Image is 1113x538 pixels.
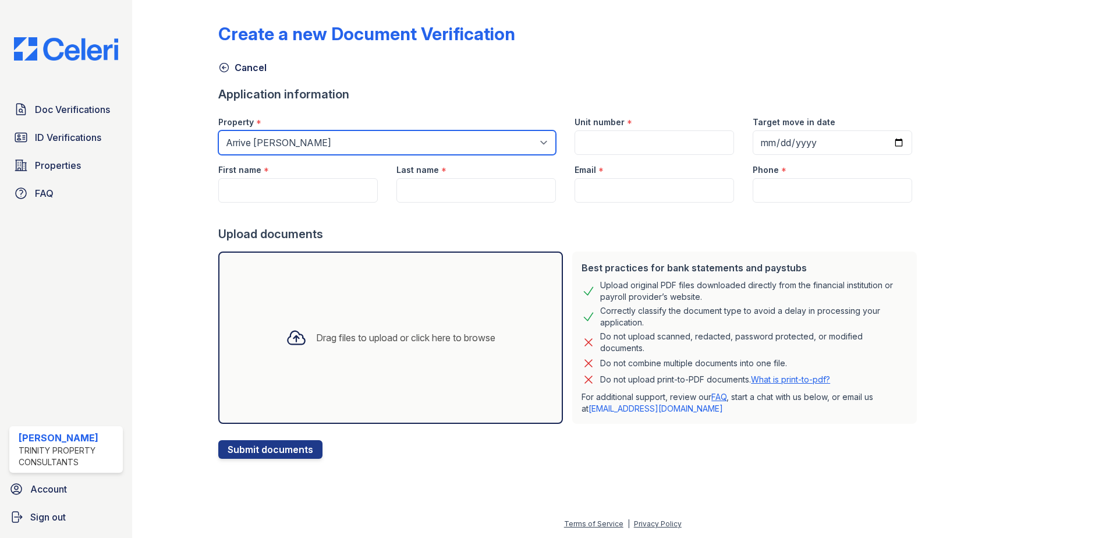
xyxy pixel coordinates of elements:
[9,154,123,177] a: Properties
[600,356,787,370] div: Do not combine multiple documents into one file.
[634,519,682,528] a: Privacy Policy
[9,126,123,149] a: ID Verifications
[582,391,908,415] p: For additional support, review our , start a chat with us below, or email us at
[35,158,81,172] span: Properties
[30,510,66,524] span: Sign out
[218,164,261,176] label: First name
[600,279,908,303] div: Upload original PDF files downloaded directly from the financial institution or payroll provider’...
[218,226,921,242] div: Upload documents
[711,392,726,402] a: FAQ
[9,98,123,121] a: Doc Verifications
[600,305,908,328] div: Correctly classify the document type to avoid a delay in processing your application.
[600,374,830,385] p: Do not upload print-to-PDF documents.
[564,519,623,528] a: Terms of Service
[35,186,54,200] span: FAQ
[218,61,267,75] a: Cancel
[19,431,118,445] div: [PERSON_NAME]
[218,86,921,102] div: Application information
[575,116,625,128] label: Unit number
[628,519,630,528] div: |
[35,130,101,144] span: ID Verifications
[751,374,830,384] a: What is print-to-pdf?
[19,445,118,468] div: Trinity Property Consultants
[30,482,67,496] span: Account
[218,116,254,128] label: Property
[600,331,908,354] div: Do not upload scanned, redacted, password protected, or modified documents.
[5,37,127,61] img: CE_Logo_Blue-a8612792a0a2168367f1c8372b55b34899dd931a85d93a1a3d3e32e68fde9ad4.png
[589,403,723,413] a: [EMAIL_ADDRESS][DOMAIN_NAME]
[753,164,779,176] label: Phone
[218,440,322,459] button: Submit documents
[396,164,439,176] label: Last name
[5,477,127,501] a: Account
[35,102,110,116] span: Doc Verifications
[582,261,908,275] div: Best practices for bank statements and paystubs
[5,505,127,529] a: Sign out
[9,182,123,205] a: FAQ
[316,331,495,345] div: Drag files to upload or click here to browse
[575,164,596,176] label: Email
[218,23,515,44] div: Create a new Document Verification
[753,116,835,128] label: Target move in date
